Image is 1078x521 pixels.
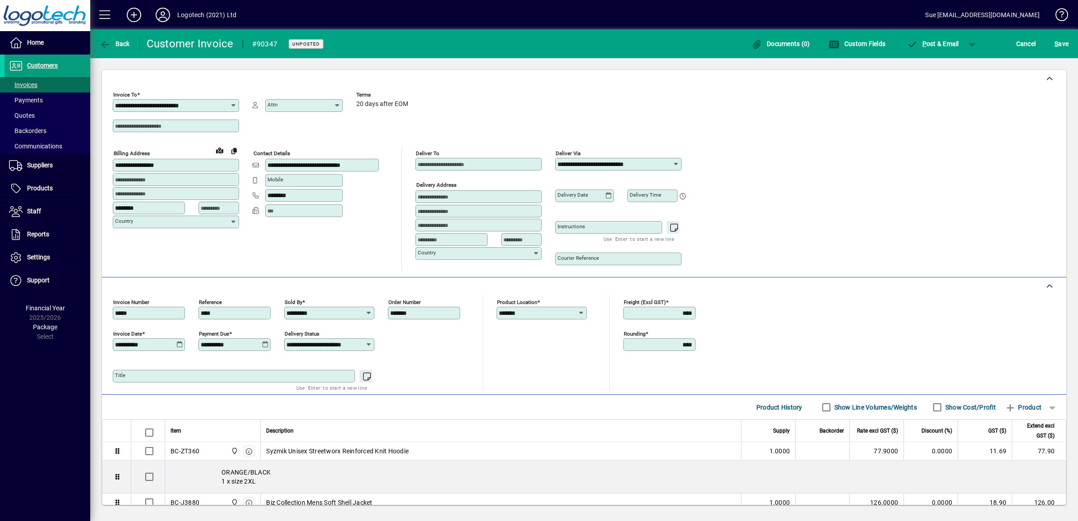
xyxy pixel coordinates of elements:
[252,37,278,51] div: #90347
[1005,400,1041,415] span: Product
[820,426,844,436] span: Backorder
[170,498,199,507] div: BC-J3880
[497,299,537,305] mat-label: Product location
[903,493,958,512] td: 0.0000
[356,92,410,98] span: Terms
[26,304,65,312] span: Financial Year
[5,123,90,138] a: Backorders
[27,184,53,192] span: Products
[1014,36,1038,52] button: Cancel
[27,62,58,69] span: Customers
[922,40,926,47] span: P
[1049,2,1067,31] a: Knowledge Base
[1012,493,1066,512] td: 126.00
[855,498,898,507] div: 126.0000
[944,403,996,412] label: Show Cost/Profit
[958,442,1012,461] td: 11.69
[9,97,43,104] span: Payments
[5,32,90,54] a: Home
[33,323,57,331] span: Package
[5,269,90,292] a: Support
[199,299,222,305] mat-label: Reference
[9,81,37,88] span: Invoices
[769,447,790,456] span: 1.0000
[751,40,810,47] span: Documents (0)
[97,36,132,52] button: Back
[9,127,46,134] span: Backorders
[630,192,661,198] mat-label: Delivery time
[5,92,90,108] a: Payments
[5,108,90,123] a: Quotes
[27,39,44,46] span: Home
[115,218,133,224] mat-label: Country
[826,36,888,52] button: Custom Fields
[1012,442,1066,461] td: 77.90
[556,150,580,157] mat-label: Deliver via
[170,426,181,436] span: Item
[1052,36,1071,52] button: Save
[921,426,952,436] span: Discount (%)
[120,7,148,23] button: Add
[1016,37,1036,51] span: Cancel
[177,8,236,22] div: Logotech (2021) Ltd
[27,207,41,215] span: Staff
[773,426,790,436] span: Supply
[113,299,149,305] mat-label: Invoice number
[5,200,90,223] a: Staff
[100,40,130,47] span: Back
[27,254,50,261] span: Settings
[855,447,898,456] div: 77.9000
[229,446,239,456] span: Central
[285,299,302,305] mat-label: Sold by
[769,498,790,507] span: 1.0000
[756,400,802,415] span: Product History
[903,442,958,461] td: 0.0000
[27,277,50,284] span: Support
[227,143,241,158] button: Copy to Delivery address
[1018,421,1055,441] span: Extend excl GST ($)
[857,426,898,436] span: Rate excl GST ($)
[753,399,806,415] button: Product History
[212,143,227,157] a: View on map
[1055,40,1058,47] span: S
[285,331,319,337] mat-label: Delivery status
[907,40,959,47] span: ost & Email
[292,41,320,47] span: Unposted
[5,177,90,200] a: Products
[113,331,142,337] mat-label: Invoice date
[27,231,49,238] span: Reports
[603,234,674,244] mat-hint: Use 'Enter' to start a new line
[115,372,125,378] mat-label: Title
[5,154,90,177] a: Suppliers
[5,223,90,246] a: Reports
[925,8,1040,22] div: Sue [EMAIL_ADDRESS][DOMAIN_NAME]
[296,383,367,393] mat-hint: Use 'Enter' to start a new line
[958,493,1012,512] td: 18.90
[624,331,645,337] mat-label: Rounding
[388,299,421,305] mat-label: Order number
[624,299,666,305] mat-label: Freight (excl GST)
[147,37,234,51] div: Customer Invoice
[170,447,199,456] div: BC-ZT360
[266,447,409,456] span: Syzmik Unisex Streetworx Reinforced Knit Hoodie
[557,223,585,230] mat-label: Instructions
[557,192,588,198] mat-label: Delivery date
[9,143,62,150] span: Communications
[833,403,917,412] label: Show Line Volumes/Weights
[416,150,439,157] mat-label: Deliver To
[5,246,90,269] a: Settings
[267,101,277,108] mat-label: Attn
[749,36,812,52] button: Documents (0)
[9,112,35,119] span: Quotes
[267,176,283,183] mat-label: Mobile
[1000,399,1046,415] button: Product
[113,92,137,98] mat-label: Invoice To
[27,161,53,169] span: Suppliers
[199,331,229,337] mat-label: Payment due
[266,426,294,436] span: Description
[266,498,372,507] span: Biz Collection Mens Soft Shell Jacket
[418,249,436,256] mat-label: Country
[229,498,239,507] span: Central
[902,36,963,52] button: Post & Email
[557,255,599,261] mat-label: Courier Reference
